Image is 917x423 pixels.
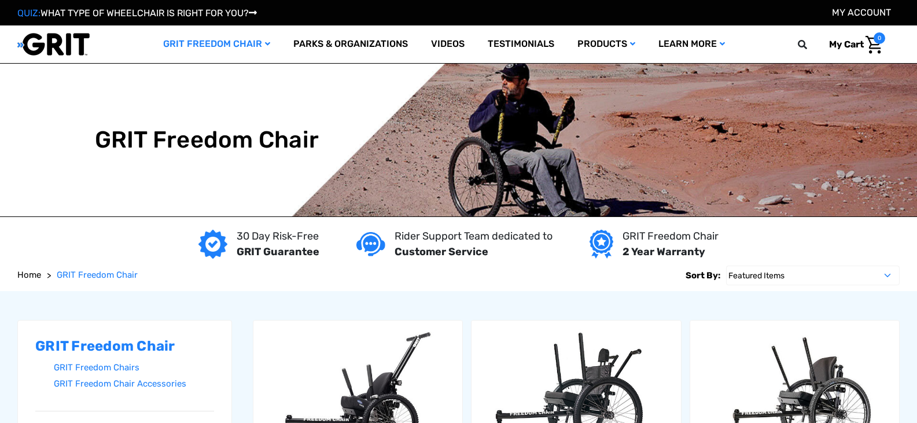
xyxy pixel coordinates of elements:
[803,32,820,57] input: Search
[95,126,319,154] h1: GRIT Freedom Chair
[623,245,705,258] strong: 2 Year Warranty
[198,230,227,259] img: GRIT Guarantee
[17,32,90,56] img: GRIT All-Terrain Wheelchair and Mobility Equipment
[356,232,385,256] img: Customer service
[832,7,891,18] a: Account
[54,376,214,392] a: GRIT Freedom Chair Accessories
[820,32,885,57] a: Cart with 0 items
[35,338,214,355] h2: GRIT Freedom Chair
[57,270,138,280] span: GRIT Freedom Chair
[590,230,613,259] img: Year warranty
[152,25,282,63] a: GRIT Freedom Chair
[237,245,319,258] strong: GRIT Guarantee
[17,270,41,280] span: Home
[17,8,257,19] a: QUIZ:WHAT TYPE OF WHEELCHAIR IS RIGHT FOR YOU?
[395,245,488,258] strong: Customer Service
[874,32,885,44] span: 0
[237,229,319,244] p: 30 Day Risk-Free
[395,229,553,244] p: Rider Support Team dedicated to
[566,25,647,63] a: Products
[866,36,882,54] img: Cart
[647,25,736,63] a: Learn More
[623,229,719,244] p: GRIT Freedom Chair
[17,268,41,282] a: Home
[476,25,566,63] a: Testimonials
[686,266,720,285] label: Sort By:
[829,39,864,50] span: My Cart
[57,268,138,282] a: GRIT Freedom Chair
[282,25,419,63] a: Parks & Organizations
[54,359,214,376] a: GRIT Freedom Chairs
[17,8,40,19] span: QUIZ:
[419,25,476,63] a: Videos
